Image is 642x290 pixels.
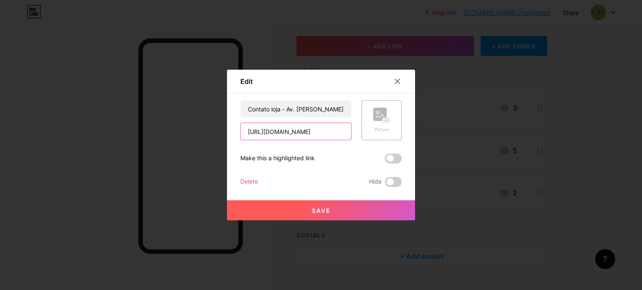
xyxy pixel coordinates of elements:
div: Picture [373,126,390,133]
button: Save [227,200,415,220]
div: Edit [240,76,253,86]
input: Title [241,101,351,117]
div: Make this a highlighted link [240,154,315,164]
input: URL [241,123,351,140]
span: Save [312,207,331,214]
div: Delete [240,177,258,187]
span: Hide [369,177,382,187]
